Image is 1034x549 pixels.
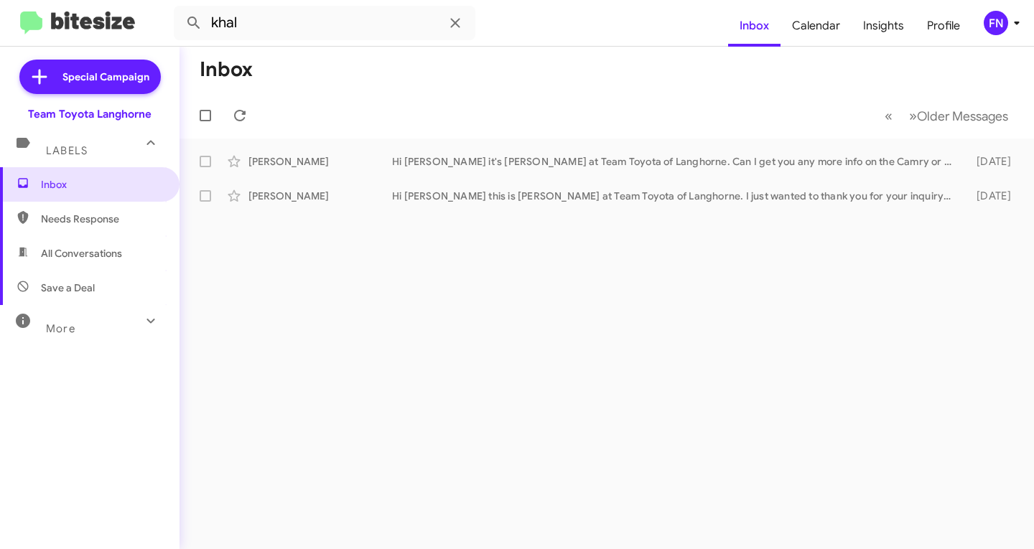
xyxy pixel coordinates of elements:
div: [PERSON_NAME] [248,189,392,203]
span: Labels [46,144,88,157]
input: Search [174,6,475,40]
span: Older Messages [917,108,1008,124]
div: [DATE] [960,154,1023,169]
div: Hi [PERSON_NAME] it's [PERSON_NAME] at Team Toyota of Langhorne. Can I get you any more info on t... [392,154,960,169]
span: Special Campaign [62,70,149,84]
a: Insights [852,5,916,47]
span: More [46,322,75,335]
button: Next [900,101,1017,131]
div: [DATE] [960,189,1023,203]
a: Special Campaign [19,60,161,94]
div: Hi [PERSON_NAME] this is [PERSON_NAME] at Team Toyota of Langhorne. I just wanted to thank you fo... [392,189,960,203]
span: All Conversations [41,246,122,261]
span: Needs Response [41,212,163,226]
span: » [909,107,917,125]
div: [PERSON_NAME] [248,154,392,169]
span: Inbox [41,177,163,192]
span: Save a Deal [41,281,95,295]
button: Previous [876,101,901,131]
div: Team Toyota Langhorne [28,107,152,121]
h1: Inbox [200,58,253,81]
a: Inbox [728,5,781,47]
a: Profile [916,5,972,47]
nav: Page navigation example [877,101,1017,131]
span: « [885,107,893,125]
div: FN [984,11,1008,35]
a: Calendar [781,5,852,47]
button: FN [972,11,1018,35]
